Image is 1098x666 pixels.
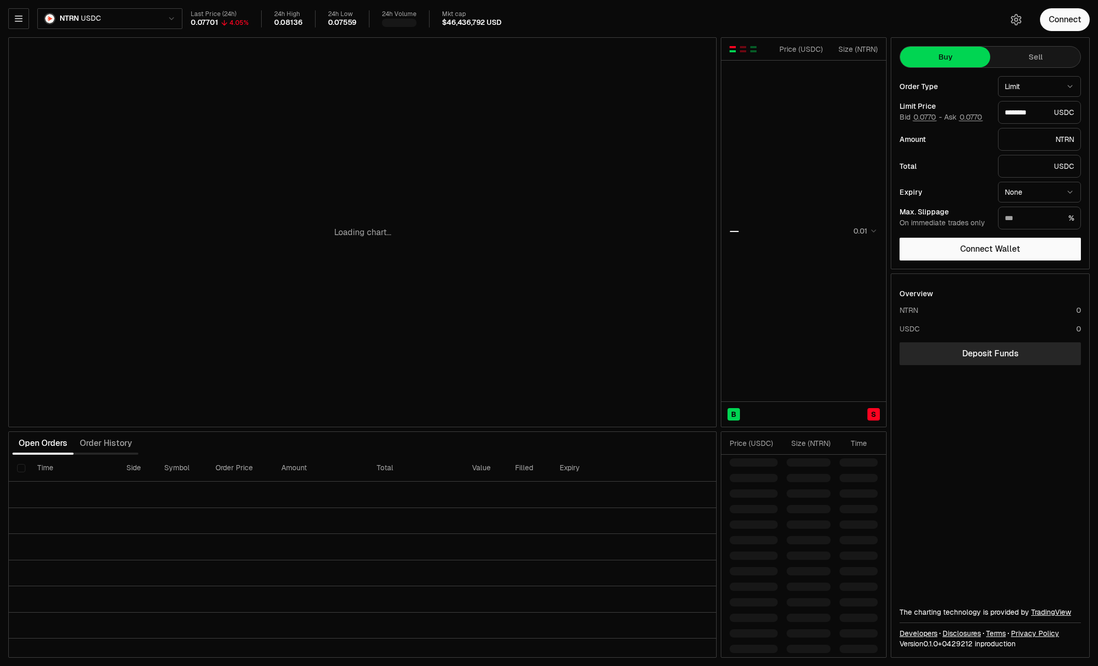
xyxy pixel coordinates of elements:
div: Price ( USDC ) [777,44,823,54]
div: $46,436,792 USD [442,18,501,27]
button: Sell [990,47,1080,67]
div: — [730,224,739,238]
div: Limit Price [900,103,990,110]
span: 04292126e5f11e59ee3f7914bb0c936c7404628d [942,639,973,648]
div: On immediate trades only [900,219,990,228]
div: 0 [1076,324,1081,334]
th: Total [368,455,464,482]
a: Disclosures [943,628,981,639]
th: Amount [273,455,368,482]
div: Version 0.1.0 + in production [900,639,1081,649]
div: 0.08136 [274,18,303,27]
a: Developers [900,628,937,639]
div: Amount [900,136,990,143]
div: 0.07701 [191,18,218,27]
button: Show Sell Orders Only [739,45,747,53]
a: Privacy Policy [1011,628,1059,639]
div: 24h Volume [382,10,417,18]
button: 0.0770 [959,113,983,121]
button: Select all [17,464,25,472]
div: Price ( USDC ) [730,438,778,448]
div: 24h Low [328,10,357,18]
button: 0.01 [850,225,878,237]
button: Open Orders [12,433,74,454]
a: TradingView [1031,607,1071,617]
div: Last Price (24h) [191,10,249,18]
div: % [998,207,1081,229]
button: None [998,182,1081,202]
div: 0 [1076,305,1081,315]
button: Buy [900,47,990,67]
div: Max. Slippage [900,208,990,215]
button: Order History [74,433,138,454]
span: B [731,409,736,419]
img: NTRN Logo [45,14,54,23]
div: USDC [998,155,1081,178]
div: USDC [900,324,920,334]
a: Terms [986,628,1006,639]
div: Overview [900,288,933,299]
button: 0.0770 [912,113,937,121]
div: 24h High [274,10,303,18]
div: Time [839,438,867,448]
th: Side [118,455,156,482]
button: Show Buy and Sell Orders [729,45,737,53]
span: NTRN [60,14,79,23]
div: NTRN [998,128,1081,151]
div: Order Type [900,83,990,90]
div: Total [900,163,990,170]
div: Size ( NTRN ) [832,44,878,54]
div: 4.05% [230,19,249,27]
div: NTRN [900,305,918,315]
button: Limit [998,76,1081,97]
button: Connect [1040,8,1090,31]
th: Filled [507,455,551,482]
span: Bid - [900,113,942,122]
th: Time [29,455,118,482]
div: USDC [998,101,1081,124]
div: Expiry [900,189,990,196]
a: Deposit Funds [900,342,1081,365]
th: Order Price [207,455,273,482]
span: USDC [81,14,101,23]
button: Show Buy Orders Only [749,45,758,53]
button: Connect Wallet [900,238,1081,260]
div: Mkt cap [442,10,501,18]
th: Symbol [156,455,207,482]
p: Loading chart... [334,226,391,239]
th: Expiry [551,455,637,482]
div: Size ( NTRN ) [787,438,831,448]
div: The charting technology is provided by [900,607,1081,617]
th: Value [464,455,507,482]
span: S [871,409,876,419]
span: Ask [944,113,983,122]
div: 0.07559 [328,18,357,27]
